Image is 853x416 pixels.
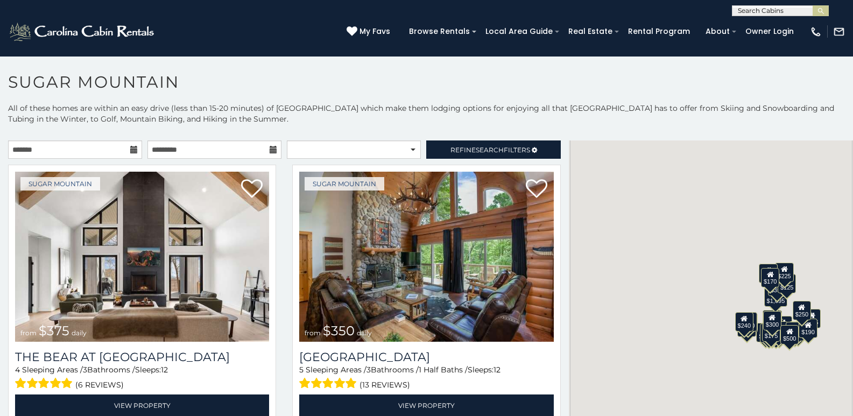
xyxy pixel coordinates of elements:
span: $375 [39,323,69,339]
span: My Favs [359,26,390,37]
div: $170 [761,268,779,287]
a: [GEOGRAPHIC_DATA] [299,350,553,364]
img: The Bear At Sugar Mountain [15,172,269,342]
span: Refine Filters [450,146,530,154]
span: 12 [161,365,168,375]
div: Sleeping Areas / Bathrooms / Sleeps: [15,364,269,392]
div: $200 [773,316,792,335]
a: Real Estate [563,23,618,40]
a: Sugar Mountain [305,177,384,191]
a: Add to favorites [526,178,547,201]
h3: The Bear At Sugar Mountain [15,350,269,364]
div: $240 [735,312,753,332]
span: 1 Half Baths / [419,365,468,375]
a: The Bear At Sugar Mountain from $375 daily [15,172,269,342]
div: $500 [780,325,799,344]
img: mail-regular-white.png [833,26,845,38]
img: White-1-2.png [8,21,157,43]
div: $125 [778,274,796,293]
h3: Grouse Moor Lodge [299,350,553,364]
a: Rental Program [623,23,695,40]
div: $300 [763,311,781,330]
a: Sugar Mountain [20,177,100,191]
div: $250 [792,301,810,320]
a: RefineSearchFilters [426,140,560,159]
div: $190 [763,310,781,329]
span: 3 [83,365,87,375]
a: Grouse Moor Lodge from $350 daily [299,172,553,342]
a: The Bear At [GEOGRAPHIC_DATA] [15,350,269,364]
span: 3 [366,365,371,375]
span: daily [72,329,87,337]
div: $240 [759,264,777,283]
span: from [20,329,37,337]
div: Sleeping Areas / Bathrooms / Sleeps: [299,364,553,392]
a: My Favs [347,26,393,38]
div: $195 [786,322,804,341]
span: (13 reviews) [359,378,410,392]
div: $155 [802,309,821,328]
span: daily [357,329,372,337]
div: $225 [775,263,793,282]
a: Add to favorites [241,178,263,201]
span: 4 [15,365,20,375]
span: 12 [494,365,500,375]
span: (6 reviews) [75,378,124,392]
div: $190 [799,319,817,338]
a: Local Area Guide [480,23,558,40]
img: phone-regular-white.png [810,26,822,38]
a: About [700,23,735,40]
div: $1,095 [764,287,787,307]
a: Browse Rentals [404,23,475,40]
span: Search [476,146,504,154]
a: Owner Login [740,23,799,40]
div: $175 [762,322,780,342]
span: 5 [299,365,304,375]
span: $350 [323,323,355,339]
img: Grouse Moor Lodge [299,172,553,342]
div: $155 [760,323,778,343]
div: $265 [763,310,781,329]
span: from [305,329,321,337]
